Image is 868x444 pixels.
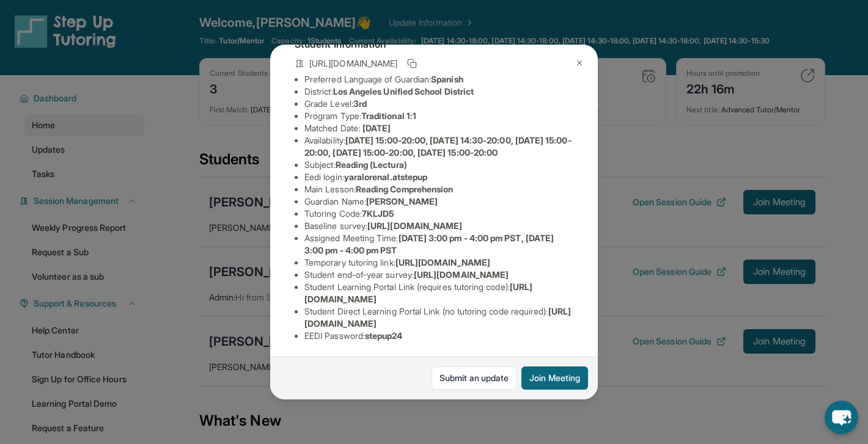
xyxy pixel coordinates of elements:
[362,123,391,133] span: [DATE]
[304,134,573,159] li: Availability:
[333,86,474,96] span: Los Angeles Unified School District
[367,220,462,231] span: [URL][DOMAIN_NAME]
[575,58,584,68] img: Close Icon
[304,183,573,195] li: Main Lesson :
[431,74,463,84] span: Spanish
[304,122,573,134] li: Matched Date:
[395,257,490,267] span: [URL][DOMAIN_NAME]
[362,208,394,219] span: 7KLJD5
[304,269,573,281] li: Student end-of-year survey :
[344,172,427,182] span: yaralorenal.atstepup
[432,366,517,390] a: Submit an update
[365,330,403,341] span: stepup24
[825,401,858,434] button: chat-button
[304,73,573,86] li: Preferred Language of Guardian:
[304,281,573,305] li: Student Learning Portal Link (requires tutoring code) :
[304,208,573,220] li: Tutoring Code :
[361,111,416,121] span: Traditional 1:1
[304,159,573,171] li: Subject :
[353,98,367,109] span: 3rd
[304,257,573,269] li: Temporary tutoring link :
[405,56,419,71] button: Copy link
[414,269,509,280] span: [URL][DOMAIN_NAME]
[304,135,572,158] span: [DATE] 15:00-20:00, [DATE] 14:30-20:00, [DATE] 15:00-20:00, [DATE] 15:00-20:00, [DATE] 15:00-20:00
[309,57,397,70] span: [URL][DOMAIN_NAME]
[521,366,588,390] button: Join Meeting
[304,330,573,342] li: EEDI Password :
[304,195,573,208] li: Guardian Name :
[304,86,573,98] li: District:
[304,232,573,257] li: Assigned Meeting Time :
[366,196,438,206] span: [PERSON_NAME]
[336,159,407,170] span: Reading (Lectura)
[356,184,453,194] span: Reading Comprehension
[304,110,573,122] li: Program Type:
[304,171,573,183] li: Eedi login :
[304,98,573,110] li: Grade Level:
[304,220,573,232] li: Baseline survey :
[304,233,554,255] span: [DATE] 3:00 pm - 4:00 pm PST, [DATE] 3:00 pm - 4:00 pm PST
[304,305,573,330] li: Student Direct Learning Portal Link (no tutoring code required) :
